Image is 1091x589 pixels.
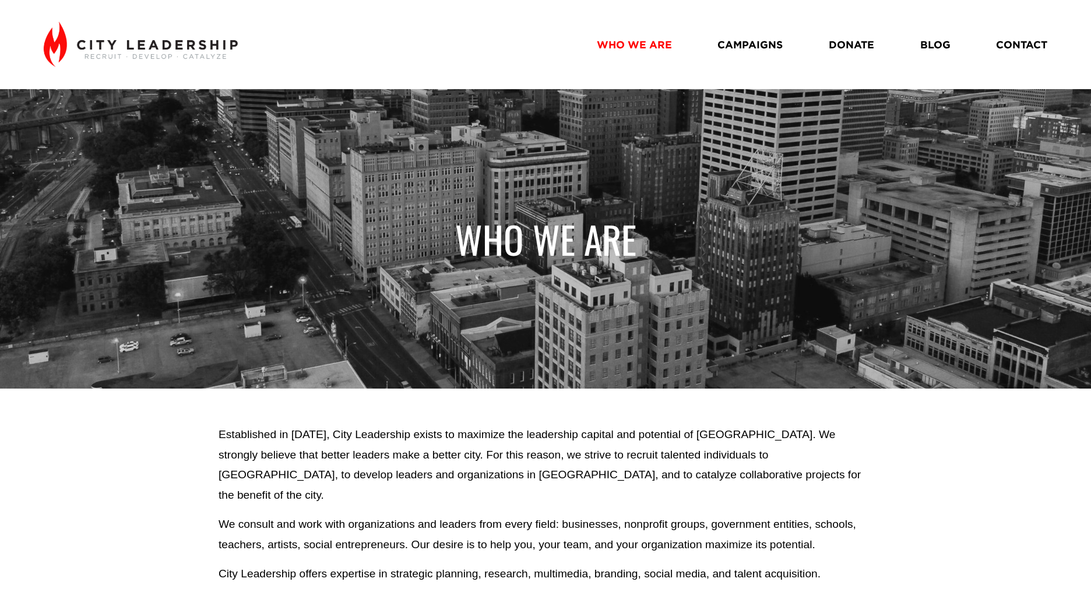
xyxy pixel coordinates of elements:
p: City Leadership offers expertise in strategic planning, research, multimedia, branding, social me... [219,564,872,584]
a: CONTACT [996,34,1047,55]
a: CAMPAIGNS [717,34,783,55]
a: DONATE [829,34,874,55]
p: We consult and work with organizations and leaders from every field: businesses, nonprofit groups... [219,514,872,555]
h1: WHO WE ARE [219,216,872,262]
img: City Leadership - Recruit. Develop. Catalyze. [44,22,238,67]
p: Established in [DATE], City Leadership exists to maximize the leadership capital and potential of... [219,425,872,505]
a: WHO WE ARE [597,34,672,55]
a: BLOG [920,34,951,55]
